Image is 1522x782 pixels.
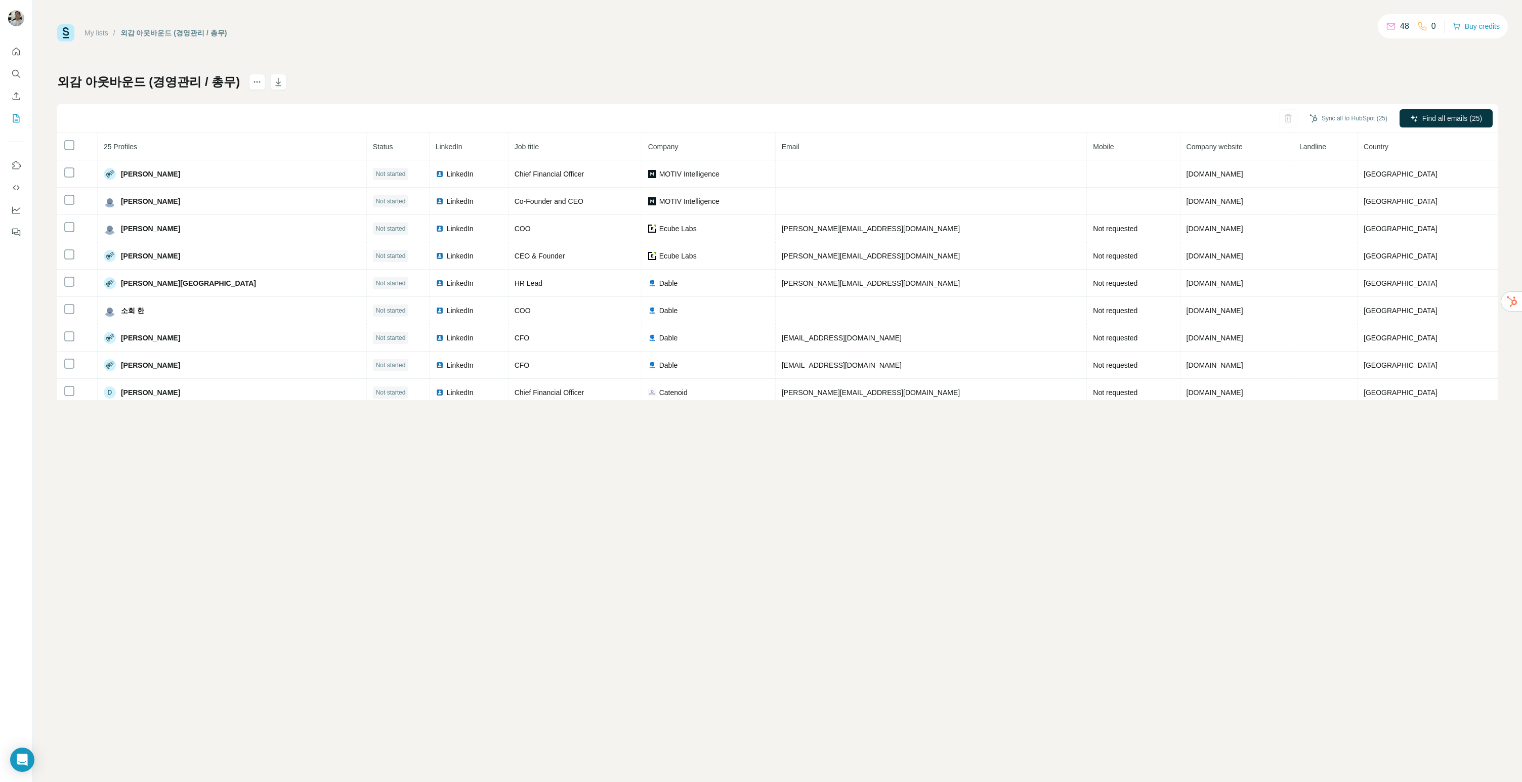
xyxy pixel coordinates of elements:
img: company-logo [648,279,656,287]
img: company-logo [648,197,656,205]
span: [DOMAIN_NAME] [1187,252,1243,260]
img: company-logo [648,361,656,369]
span: [GEOGRAPHIC_DATA] [1364,170,1438,178]
span: [PERSON_NAME][GEOGRAPHIC_DATA] [121,278,256,288]
img: LinkedIn logo [436,225,444,233]
span: Dable [659,360,678,370]
a: My lists [84,29,108,37]
span: CFO [515,361,530,369]
button: Use Surfe API [8,179,24,197]
div: Open Intercom Messenger [10,748,34,772]
span: [PERSON_NAME][EMAIL_ADDRESS][DOMAIN_NAME] [782,388,960,397]
img: company-logo [648,225,656,233]
img: Avatar [104,168,116,180]
span: 25 Profiles [104,143,137,151]
span: MOTIV Intelligence [659,169,720,179]
span: [PERSON_NAME][EMAIL_ADDRESS][DOMAIN_NAME] [782,252,960,260]
span: Company website [1187,143,1243,151]
span: Find all emails (25) [1422,113,1482,123]
span: Email [782,143,799,151]
span: Not started [376,333,406,342]
span: LinkedIn [447,387,474,398]
span: [DOMAIN_NAME] [1187,225,1243,233]
span: Not started [376,361,406,370]
span: Not started [376,169,406,179]
img: company-logo [648,170,656,178]
button: Sync all to HubSpot (25) [1302,111,1394,126]
li: / [113,28,115,38]
img: LinkedIn logo [436,197,444,205]
span: Ecube Labs [659,251,697,261]
span: [DOMAIN_NAME] [1187,361,1243,369]
span: [GEOGRAPHIC_DATA] [1364,307,1438,315]
span: LinkedIn [436,143,462,151]
span: COO [515,225,531,233]
img: Avatar [104,305,116,317]
span: Not requested [1093,388,1137,397]
span: [DOMAIN_NAME] [1187,334,1243,342]
span: CEO & Founder [515,252,565,260]
button: My lists [8,109,24,127]
p: 48 [1400,20,1409,32]
span: 소희 한 [121,306,144,316]
span: [GEOGRAPHIC_DATA] [1364,197,1438,205]
span: [GEOGRAPHIC_DATA] [1364,361,1438,369]
img: Avatar [104,277,116,289]
img: Avatar [104,332,116,344]
span: Chief Financial Officer [515,170,584,178]
span: Not requested [1093,225,1137,233]
span: Not requested [1093,334,1137,342]
button: actions [249,74,265,90]
img: Avatar [8,10,24,26]
span: Not started [376,224,406,233]
button: Find all emails (25) [1400,109,1493,127]
span: Not started [376,388,406,397]
img: Avatar [104,250,116,262]
img: LinkedIn logo [436,252,444,260]
span: Not started [376,251,406,260]
button: Dashboard [8,201,24,219]
span: CFO [515,334,530,342]
span: Not requested [1093,279,1137,287]
span: LinkedIn [447,333,474,343]
img: LinkedIn logo [436,388,444,397]
button: Quick start [8,42,24,61]
span: [GEOGRAPHIC_DATA] [1364,225,1438,233]
img: LinkedIn logo [436,361,444,369]
span: LinkedIn [447,169,474,179]
span: Status [373,143,393,151]
span: Company [648,143,679,151]
button: Buy credits [1453,19,1500,33]
p: 0 [1431,20,1436,32]
span: HR Lead [515,279,542,287]
span: Chief Financial Officer [515,388,584,397]
span: LinkedIn [447,306,474,316]
span: LinkedIn [447,251,474,261]
span: [GEOGRAPHIC_DATA] [1364,279,1438,287]
img: LinkedIn logo [436,170,444,178]
span: LinkedIn [447,196,474,206]
span: Ecube Labs [659,224,697,234]
span: Mobile [1093,143,1114,151]
img: company-logo [648,307,656,315]
span: Co-Founder and CEO [515,197,583,205]
span: LinkedIn [447,278,474,288]
span: LinkedIn [447,224,474,234]
span: Dable [659,333,678,343]
span: [EMAIL_ADDRESS][DOMAIN_NAME] [782,334,902,342]
span: Not started [376,306,406,315]
span: [PERSON_NAME][EMAIL_ADDRESS][DOMAIN_NAME] [782,225,960,233]
button: Feedback [8,223,24,241]
img: LinkedIn logo [436,334,444,342]
span: Job title [515,143,539,151]
span: Not started [376,197,406,206]
span: [DOMAIN_NAME] [1187,279,1243,287]
span: [PERSON_NAME] [121,196,180,206]
button: Use Surfe on LinkedIn [8,156,24,175]
span: MOTIV Intelligence [659,196,720,206]
span: Dable [659,306,678,316]
span: Not requested [1093,252,1137,260]
span: [PERSON_NAME] [121,169,180,179]
span: [DOMAIN_NAME] [1187,197,1243,205]
span: Not started [376,279,406,288]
